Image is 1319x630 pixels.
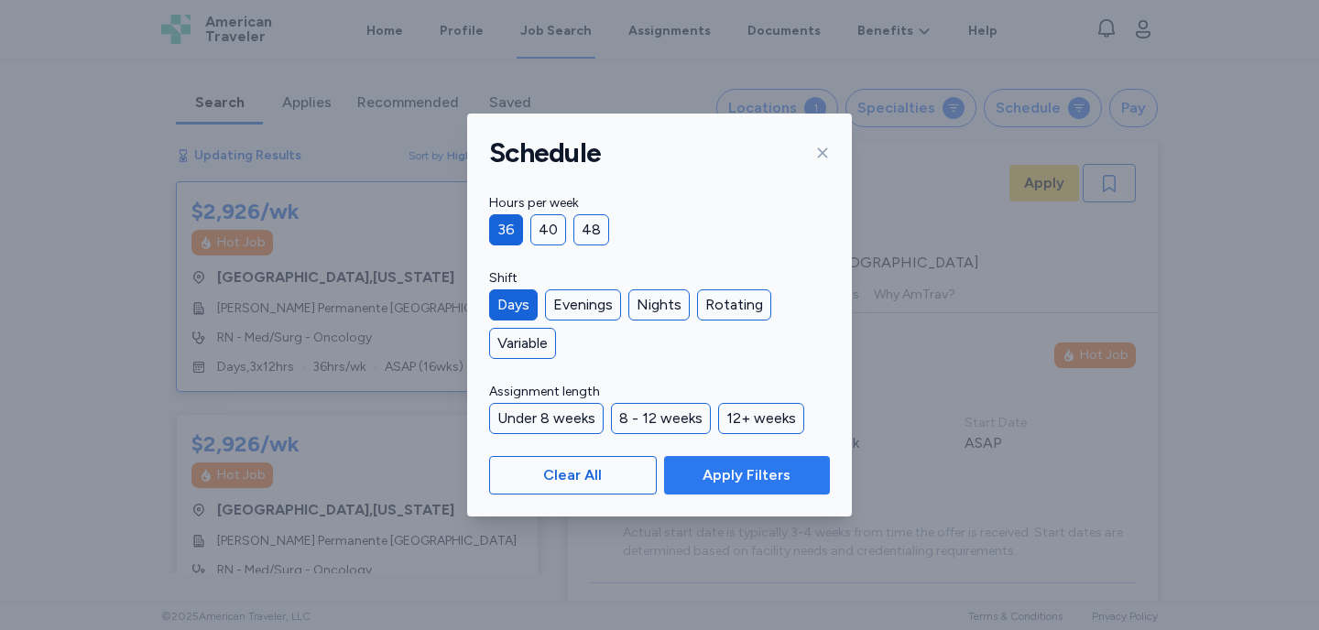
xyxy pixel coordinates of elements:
[543,464,602,486] span: Clear All
[703,464,790,486] span: Apply Filters
[489,214,523,245] div: 36
[611,403,711,434] div: 8 - 12 weeks
[489,267,830,289] label: Shift
[489,403,604,434] div: Under 8 weeks
[628,289,690,320] div: Nights
[697,289,771,320] div: Rotating
[573,214,609,245] div: 48
[489,381,830,403] label: Assignment length
[489,136,601,170] h1: Schedule
[530,214,566,245] div: 40
[718,403,804,434] div: 12+ weeks
[489,289,538,320] div: Days
[489,456,657,494] button: Clear All
[545,289,621,320] div: Evenings
[489,192,830,214] label: Hours per week
[489,328,556,359] div: Variable
[664,456,830,494] button: Apply Filters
